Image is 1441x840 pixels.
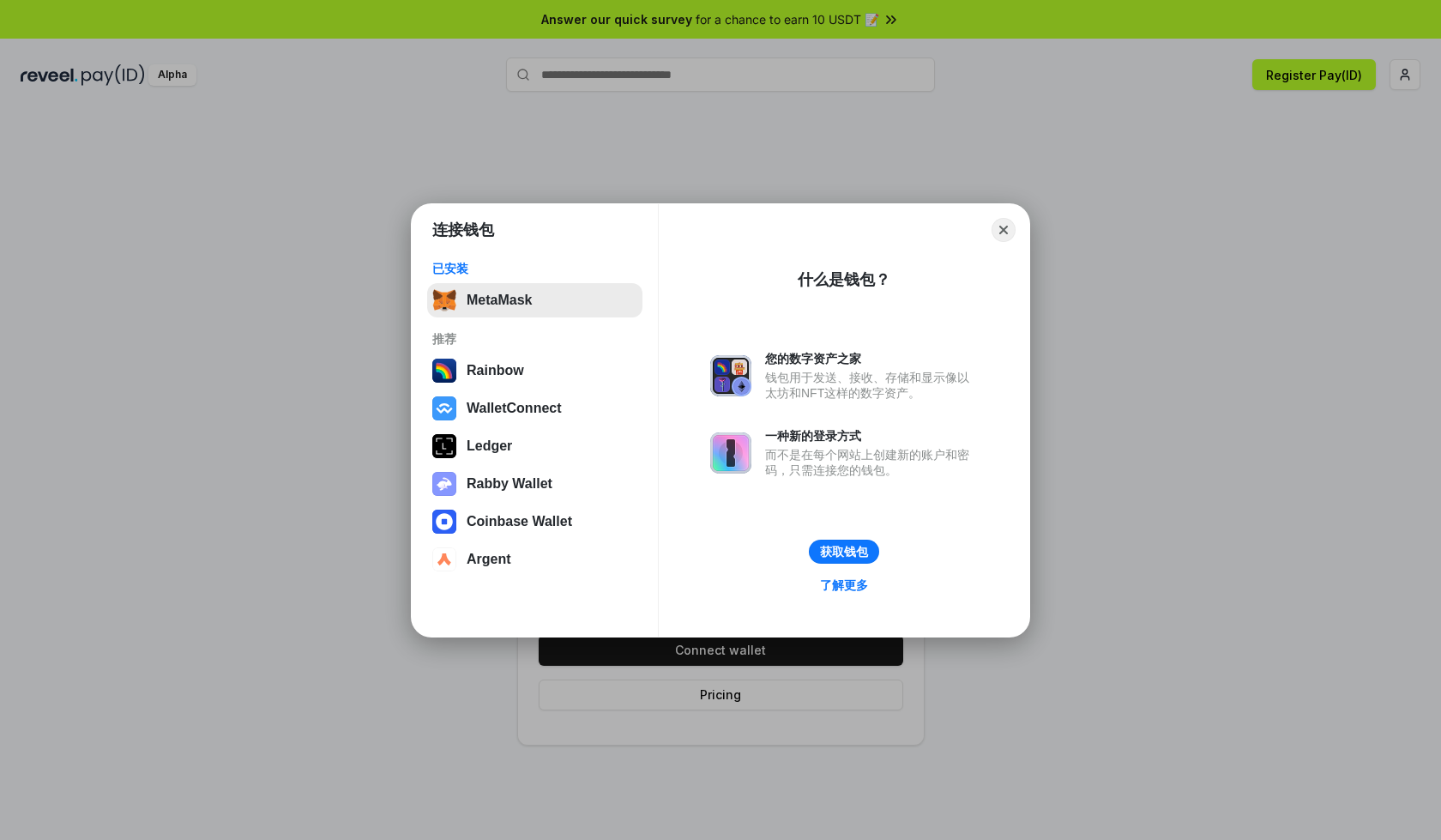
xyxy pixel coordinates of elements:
[432,331,637,347] div: 推荐
[765,447,978,478] div: 而不是在每个网站上创建新的账户和密码，只需连接您的钱包。
[467,552,511,567] div: Argent
[992,218,1016,242] button: Close
[432,396,456,420] img: svg+xml,%3Csvg%20width%3D%2228%22%20height%3D%2228%22%20viewBox%3D%220%200%2028%2028%22%20fill%3D...
[810,574,878,596] a: 了解更多
[765,370,978,401] div: 钱包用于发送、接收、存储和显示像以太坊和NFT这样的数字资产。
[427,391,642,426] button: WalletConnect
[467,293,532,308] div: MetaMask
[809,540,879,564] button: 获取钱包
[710,432,751,474] img: svg+xml,%3Csvg%20xmlns%3D%22http%3A%2F%2Fwww.w3.org%2F2000%2Fsvg%22%20fill%3D%22none%22%20viewBox...
[820,544,868,559] div: 获取钱包
[432,288,456,312] img: svg+xml,%3Csvg%20fill%3D%22none%22%20height%3D%2233%22%20viewBox%3D%220%200%2035%2033%22%20width%...
[467,438,512,454] div: Ledger
[765,351,978,366] div: 您的数字资产之家
[427,283,642,317] button: MetaMask
[427,505,642,539] button: Coinbase Wallet
[820,577,868,593] div: 了解更多
[467,514,572,529] div: Coinbase Wallet
[467,476,552,492] div: Rabby Wallet
[432,359,456,383] img: svg+xml,%3Csvg%20width%3D%22120%22%20height%3D%22120%22%20viewBox%3D%220%200%20120%20120%22%20fil...
[432,547,456,571] img: svg+xml,%3Csvg%20width%3D%2228%22%20height%3D%2228%22%20viewBox%3D%220%200%2028%2028%22%20fill%3D...
[710,355,751,396] img: svg+xml,%3Csvg%20xmlns%3D%22http%3A%2F%2Fwww.w3.org%2F2000%2Fsvg%22%20fill%3D%22none%22%20viewBox...
[427,542,642,577] button: Argent
[427,354,642,388] button: Rainbow
[432,510,456,534] img: svg+xml,%3Csvg%20width%3D%2228%22%20height%3D%2228%22%20viewBox%3D%220%200%2028%2028%22%20fill%3D...
[467,363,524,378] div: Rainbow
[798,269,890,290] div: 什么是钱包？
[467,401,562,416] div: WalletConnect
[427,429,642,463] button: Ledger
[432,472,456,496] img: svg+xml,%3Csvg%20xmlns%3D%22http%3A%2F%2Fwww.w3.org%2F2000%2Fsvg%22%20fill%3D%22none%22%20viewBox...
[765,428,978,444] div: 一种新的登录方式
[432,220,494,240] h1: 连接钱包
[432,434,456,458] img: svg+xml,%3Csvg%20xmlns%3D%22http%3A%2F%2Fwww.w3.org%2F2000%2Fsvg%22%20width%3D%2228%22%20height%3...
[427,467,642,501] button: Rabby Wallet
[432,261,637,276] div: 已安装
